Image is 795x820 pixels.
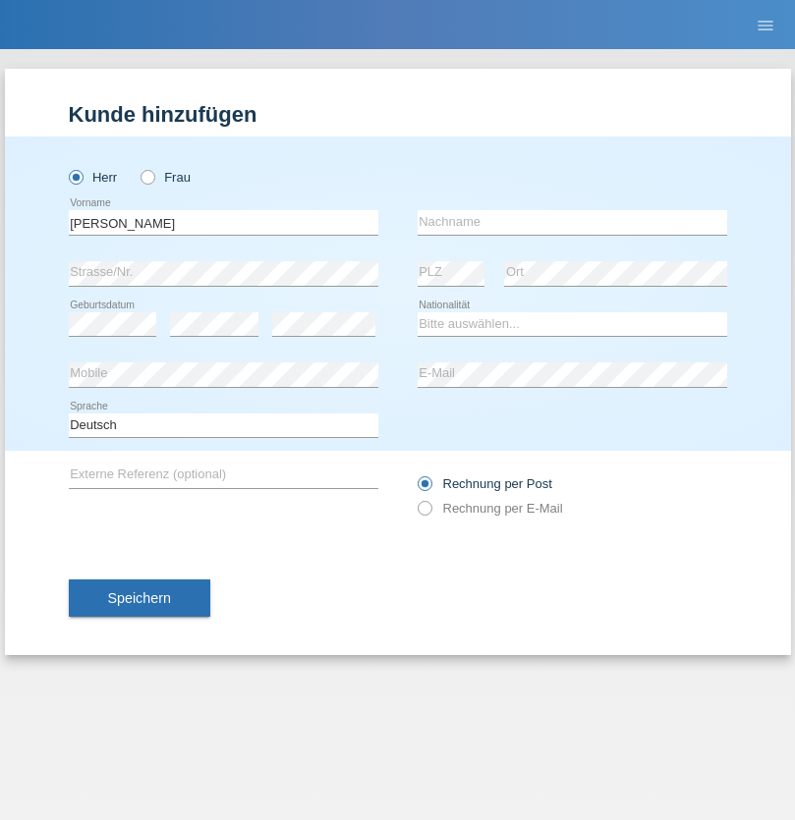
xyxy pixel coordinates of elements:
[108,590,171,606] span: Speichern
[756,16,775,35] i: menu
[418,501,563,516] label: Rechnung per E-Mail
[746,19,785,30] a: menu
[418,476,552,491] label: Rechnung per Post
[69,579,210,617] button: Speichern
[418,501,430,525] input: Rechnung per E-Mail
[141,170,153,183] input: Frau
[69,170,118,185] label: Herr
[69,102,727,127] h1: Kunde hinzufügen
[69,170,82,183] input: Herr
[141,170,191,185] label: Frau
[418,476,430,501] input: Rechnung per Post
